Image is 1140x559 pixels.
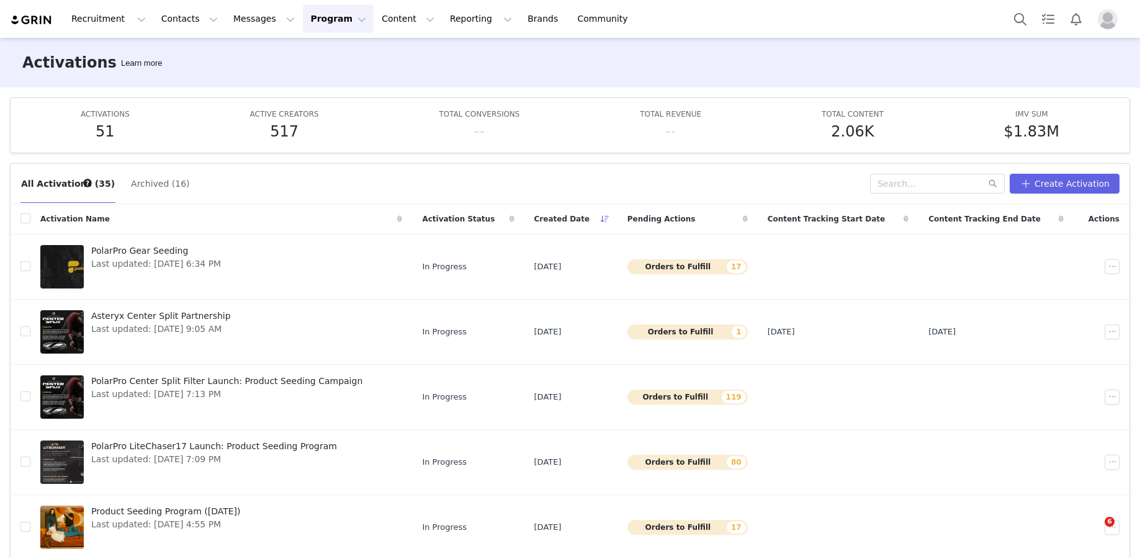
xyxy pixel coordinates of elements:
[1062,5,1090,33] button: Notifications
[665,120,676,143] h5: --
[303,5,374,33] button: Program
[422,456,467,468] span: In Progress
[91,518,241,531] span: Last updated: [DATE] 4:55 PM
[1007,5,1034,33] button: Search
[627,213,696,225] span: Pending Actions
[64,5,153,33] button: Recruitment
[422,521,467,534] span: In Progress
[422,213,495,225] span: Activation Status
[768,213,886,225] span: Content Tracking Start Date
[1105,517,1115,527] span: 6
[570,5,641,33] a: Community
[40,372,402,422] a: PolarPro Center Split Filter Launch: Product Seeding CampaignLast updated: [DATE] 7:13 PM
[91,453,337,466] span: Last updated: [DATE] 7:09 PM
[928,326,956,338] span: [DATE]
[422,326,467,338] span: In Progress
[374,5,442,33] button: Content
[422,261,467,273] span: In Progress
[82,177,93,189] div: Tooltip anchor
[534,391,562,403] span: [DATE]
[91,440,337,453] span: PolarPro LiteChaser17 Launch: Product Seeding Program
[40,437,402,487] a: PolarPro LiteChaser17 Launch: Product Seeding ProgramLast updated: [DATE] 7:09 PM
[870,174,1005,194] input: Search...
[534,213,590,225] span: Created Date
[91,244,221,257] span: PolarPro Gear Seeding
[130,174,190,194] button: Archived (16)
[96,120,115,143] h5: 51
[1074,206,1129,232] div: Actions
[154,5,225,33] button: Contacts
[91,310,231,323] span: Asteryx Center Split Partnership
[91,388,362,401] span: Last updated: [DATE] 7:13 PM
[22,51,117,74] h3: Activations
[640,110,701,119] span: TOTAL REVENUE
[1004,120,1059,143] h5: $1.83M
[474,120,485,143] h5: --
[40,307,402,357] a: Asteryx Center Split PartnershipLast updated: [DATE] 9:05 AM
[40,503,402,552] a: Product Seeding Program ([DATE])Last updated: [DATE] 4:55 PM
[1035,5,1062,33] a: Tasks
[119,57,164,69] div: Tooltip anchor
[768,326,795,338] span: [DATE]
[422,391,467,403] span: In Progress
[1079,517,1109,547] iframe: Intercom live chat
[439,110,519,119] span: TOTAL CONVERSIONS
[250,110,319,119] span: ACTIVE CREATORS
[91,505,241,518] span: Product Seeding Program ([DATE])
[40,213,110,225] span: Activation Name
[534,521,562,534] span: [DATE]
[831,120,874,143] h5: 2.06K
[10,14,53,26] img: grin logo
[91,257,221,271] span: Last updated: [DATE] 6:34 PM
[91,375,362,388] span: PolarPro Center Split Filter Launch: Product Seeding Campaign
[627,259,748,274] button: Orders to Fulfill17
[226,5,302,33] button: Messages
[627,520,748,535] button: Orders to Fulfill17
[928,213,1041,225] span: Content Tracking End Date
[1015,110,1048,119] span: IMV SUM
[627,390,748,405] button: Orders to Fulfill119
[91,323,231,336] span: Last updated: [DATE] 9:05 AM
[520,5,569,33] a: Brands
[1090,9,1130,29] button: Profile
[534,261,562,273] span: [DATE]
[989,179,997,188] i: icon: search
[20,174,115,194] button: All Activations (35)
[1010,174,1120,194] button: Create Activation
[442,5,519,33] button: Reporting
[270,120,298,143] h5: 517
[822,110,884,119] span: TOTAL CONTENT
[40,242,402,292] a: PolarPro Gear SeedingLast updated: [DATE] 6:34 PM
[627,455,748,470] button: Orders to Fulfill80
[1098,9,1118,29] img: placeholder-profile.jpg
[534,456,562,468] span: [DATE]
[627,324,748,339] button: Orders to Fulfill1
[534,326,562,338] span: [DATE]
[81,110,130,119] span: ACTIVATIONS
